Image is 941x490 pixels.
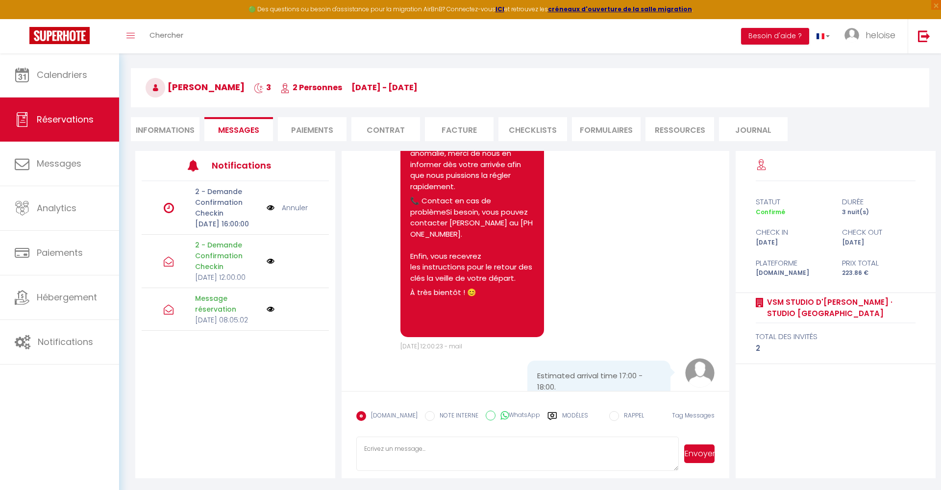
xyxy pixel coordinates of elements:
div: Prix total [836,257,922,269]
h3: Notifications [212,154,290,176]
span: Analytics [37,202,76,214]
span: 3 [254,82,271,93]
div: Plateforme [749,257,836,269]
label: WhatsApp [495,411,540,421]
div: statut [749,196,836,208]
li: CHECKLISTS [498,117,567,141]
p: À très bientôt ! 😊 [410,287,534,298]
span: Messages [218,124,259,136]
span: [DATE] - [DATE] [351,82,418,93]
label: [DOMAIN_NAME] [366,411,418,422]
span: [PERSON_NAME] [146,81,245,93]
a: VSM Studio d'[PERSON_NAME] · Studio [GEOGRAPHIC_DATA] [764,296,916,319]
p: 2 - Demande Confirmation Checkin [195,240,260,272]
li: Contrat [351,117,420,141]
p: 📞 Contact en cas de problèmeSi besoin, vous pouvez contacter [PERSON_NAME] au [PHONE_NUMBER]. Enf... [410,196,534,284]
li: FORMULAIRES [572,117,641,141]
span: Paiements [37,246,83,259]
img: NO IMAGE [267,257,274,265]
span: 2 Personnes [280,82,342,93]
p: [DATE] 08:05:02 [195,315,260,325]
p: Message réservation [195,293,260,315]
div: check out [836,226,922,238]
li: Informations [131,117,199,141]
li: Journal [719,117,788,141]
a: Annuler [282,202,308,213]
li: Facture [425,117,494,141]
span: Tag Messages [672,411,715,419]
div: check in [749,226,836,238]
span: [DATE] 12:00:23 - mail [400,342,462,350]
img: avatar.png [685,358,715,388]
a: ... heloise [837,19,908,53]
label: NOTE INTERNE [435,411,478,422]
img: logout [918,30,930,42]
li: Paiements [278,117,347,141]
button: Envoyer [684,444,715,463]
div: 223.86 € [836,269,922,278]
div: [DATE] [836,238,922,247]
button: Ouvrir le widget de chat LiveChat [8,4,37,33]
li: Ressources [645,117,714,141]
img: Super Booking [29,27,90,44]
span: Confirmé [756,208,785,216]
label: Modèles [562,411,588,428]
a: ICI [495,5,504,13]
span: Réservations [37,113,94,125]
span: Notifications [38,336,93,348]
p: 2 - Demande Confirmation Checkin [195,186,260,219]
p: [DATE] 16:00:00 [195,219,260,229]
div: total des invités [756,331,916,343]
span: Messages [37,157,81,170]
label: RAPPEL [619,411,644,422]
span: heloise [866,29,895,41]
img: ... [844,28,859,43]
span: Calendriers [37,69,87,81]
span: Chercher [149,30,183,40]
div: [DOMAIN_NAME] [749,269,836,278]
pre: Estimated arrival time 17:00 - 18:00. Thank you. [537,370,661,404]
div: 2 [756,343,916,354]
button: Besoin d'aide ? [741,28,809,45]
div: 3 nuit(s) [836,208,922,217]
a: Chercher [142,19,191,53]
p: ⚠️ Si vous remarquez une anomalie, merci de nous en informer dès votre arrivée afin que nous puis... [410,137,534,193]
img: NO IMAGE [267,202,274,213]
div: durée [836,196,922,208]
a: créneaux d'ouverture de la salle migration [548,5,692,13]
img: NO IMAGE [267,305,274,313]
span: Hébergement [37,291,97,303]
p: [DATE] 12:00:00 [195,272,260,283]
div: [DATE] [749,238,836,247]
